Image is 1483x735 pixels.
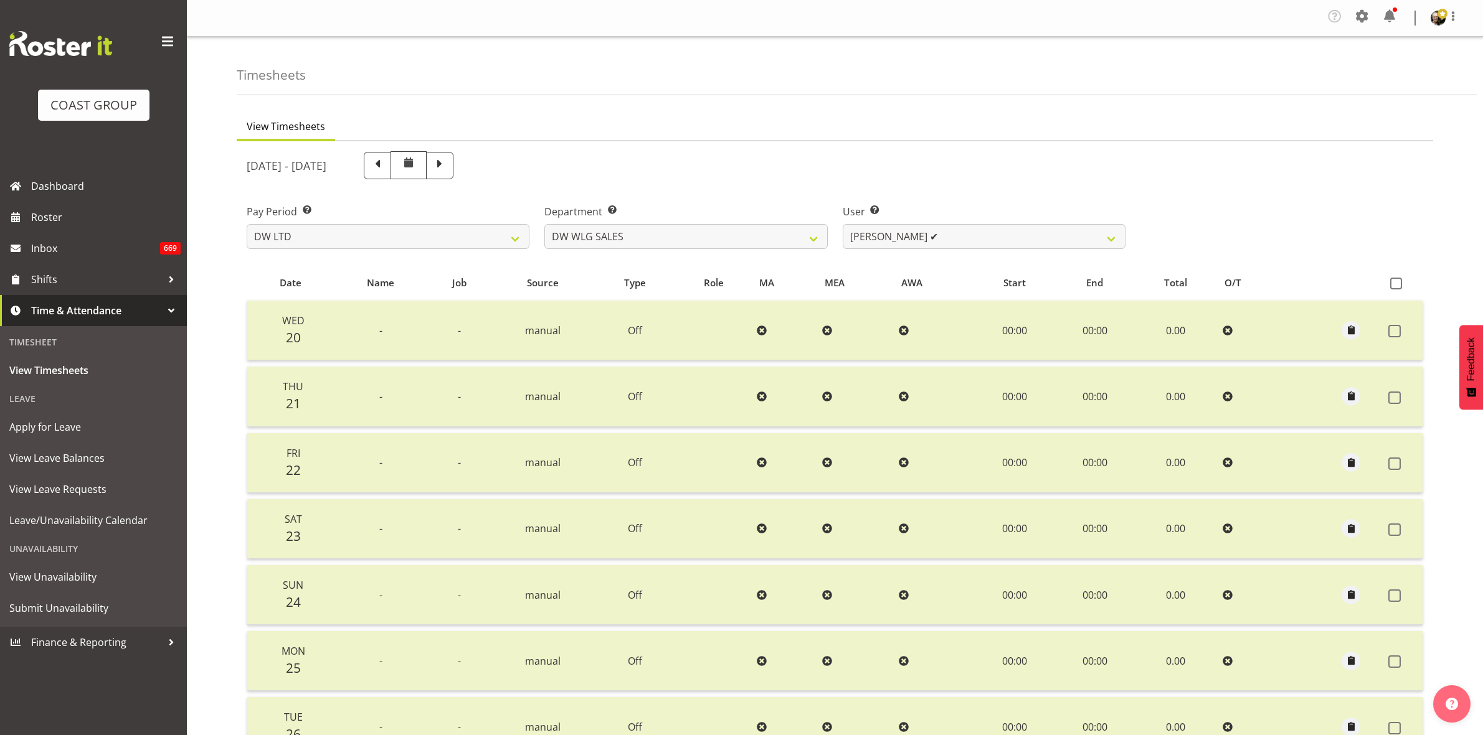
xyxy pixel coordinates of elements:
[247,204,529,219] label: Pay Period
[3,561,184,592] a: View Unavailability
[9,599,178,617] span: Submit Unavailability
[498,276,587,290] div: Source
[974,301,1056,360] td: 00:00
[3,592,184,624] a: Submit Unavailability
[458,522,461,535] span: -
[759,276,810,290] div: MA
[286,395,301,412] span: 21
[595,565,676,625] td: Off
[237,68,306,82] h4: Timesheets
[683,276,745,290] div: Role
[1134,631,1218,691] td: 0.00
[1134,433,1218,493] td: 0.00
[1446,698,1458,710] img: help-xxl-2.png
[1141,276,1210,290] div: Total
[1056,301,1134,360] td: 00:00
[525,720,561,734] span: manual
[525,324,561,337] span: manual
[1056,565,1134,625] td: 00:00
[825,276,887,290] div: MEA
[458,654,461,668] span: -
[974,433,1056,493] td: 00:00
[980,276,1048,290] div: Start
[379,390,382,403] span: -
[458,324,461,337] span: -
[254,276,326,290] div: Date
[247,119,325,134] span: View Timesheets
[31,633,162,652] span: Finance & Reporting
[525,390,561,403] span: manual
[843,204,1125,219] label: User
[31,239,160,258] span: Inbox
[9,511,178,530] span: Leave/Unavailability Calendar
[379,456,382,469] span: -
[286,461,301,479] span: 22
[3,411,184,442] a: Apply for Leave
[1134,301,1218,360] td: 0.00
[1459,325,1483,410] button: Feedback - Show survey
[285,512,302,526] span: Sat
[595,631,676,691] td: Off
[595,367,676,426] td: Off
[974,367,1056,426] td: 00:00
[3,329,184,355] div: Timesheet
[3,536,184,561] div: Unavailability
[9,568,178,586] span: View Unavailability
[1134,367,1218,426] td: 0.00
[379,654,382,668] span: -
[525,588,561,602] span: manual
[31,301,162,320] span: Time & Attendance
[286,527,301,545] span: 23
[602,276,668,290] div: Type
[379,324,382,337] span: -
[595,499,676,559] td: Off
[1056,499,1134,559] td: 00:00
[1134,565,1218,625] td: 0.00
[525,456,561,469] span: manual
[3,386,184,411] div: Leave
[3,355,184,386] a: View Timesheets
[1056,367,1134,426] td: 00:00
[9,31,112,56] img: Rosterit website logo
[525,522,561,535] span: manual
[1225,276,1280,290] div: O/T
[435,276,485,290] div: Job
[286,659,301,676] span: 25
[974,565,1056,625] td: 00:00
[284,710,303,724] span: Tue
[901,276,967,290] div: AWA
[160,242,181,255] span: 669
[3,505,184,536] a: Leave/Unavailability Calendar
[286,329,301,346] span: 20
[1056,433,1134,493] td: 00:00
[283,578,303,592] span: Sun
[31,177,181,195] span: Dashboard
[9,418,178,436] span: Apply for Leave
[379,522,382,535] span: -
[282,314,305,327] span: Wed
[379,720,382,734] span: -
[458,456,461,469] span: -
[974,499,1056,559] td: 00:00
[1134,499,1218,559] td: 0.00
[9,449,178,467] span: View Leave Balances
[282,644,305,658] span: Mon
[247,159,326,172] h5: [DATE] - [DATE]
[1431,11,1446,26] img: dayle-eathornedf1729e1f3237f8640a8aa9577ba68ad.png
[458,720,461,734] span: -
[595,301,676,360] td: Off
[1466,337,1477,381] span: Feedback
[595,433,676,493] td: Off
[379,588,382,602] span: -
[1063,276,1127,290] div: End
[3,442,184,474] a: View Leave Balances
[287,446,300,460] span: Fri
[341,276,420,290] div: Name
[458,588,461,602] span: -
[50,96,137,115] div: COAST GROUP
[525,654,561,668] span: manual
[3,474,184,505] a: View Leave Requests
[9,361,178,380] span: View Timesheets
[458,390,461,403] span: -
[31,208,181,227] span: Roster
